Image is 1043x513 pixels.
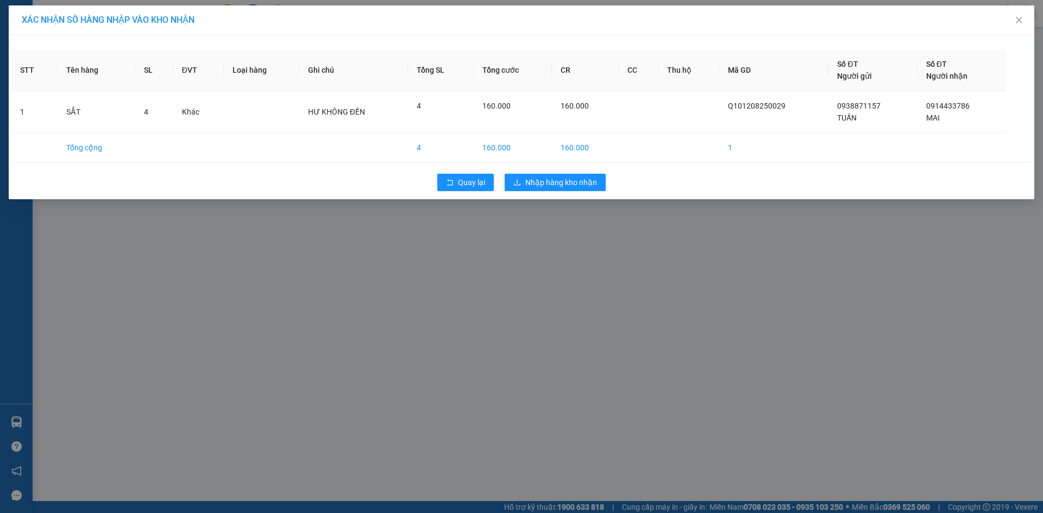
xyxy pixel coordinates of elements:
[926,60,947,68] span: Số ĐT
[837,60,858,68] span: Số ĐT
[11,91,58,133] td: 1
[719,49,828,91] th: Mã GD
[728,102,786,110] span: Q101208250029
[552,49,619,91] th: CR
[446,179,454,187] span: rollback
[926,102,970,110] span: 0914433786
[308,107,365,116] span: HƯ KHÔNG ĐỀN
[417,102,421,110] span: 4
[458,176,485,188] span: Quay lại
[58,49,135,91] th: Tên hàng
[552,133,619,163] td: 160.000
[1004,5,1034,36] button: Close
[102,27,454,40] li: [STREET_ADDRESS][PERSON_NAME]. [GEOGRAPHIC_DATA], Tỉnh [GEOGRAPHIC_DATA]
[135,49,173,91] th: SL
[658,49,719,91] th: Thu hộ
[173,49,224,91] th: ĐVT
[173,91,224,133] td: Khác
[474,133,552,163] td: 160.000
[22,15,194,25] span: XÁC NHẬN SỐ HÀNG NHẬP VÀO KHO NHẬN
[58,91,135,133] td: SẮT
[11,49,58,91] th: STT
[14,79,99,97] b: GỬI : PV K13
[619,49,658,91] th: CC
[1015,16,1023,24] span: close
[14,14,68,68] img: logo.jpg
[926,113,940,122] span: MAI
[837,102,881,110] span: 0938871157
[837,72,872,80] span: Người gửi
[299,49,408,91] th: Ghi chú
[505,174,606,191] button: downloadNhập hàng kho nhận
[482,102,511,110] span: 160.000
[224,49,299,91] th: Loại hàng
[437,174,494,191] button: rollbackQuay lại
[513,179,521,187] span: download
[525,176,597,188] span: Nhập hàng kho nhận
[58,133,135,163] td: Tổng cộng
[837,113,857,122] span: TUẤN
[102,40,454,54] li: Hotline: 1900 8153
[926,72,967,80] span: Người nhận
[408,49,474,91] th: Tổng SL
[408,133,474,163] td: 4
[474,49,552,91] th: Tổng cước
[144,107,148,116] span: 4
[561,102,589,110] span: 160.000
[719,133,828,163] td: 1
